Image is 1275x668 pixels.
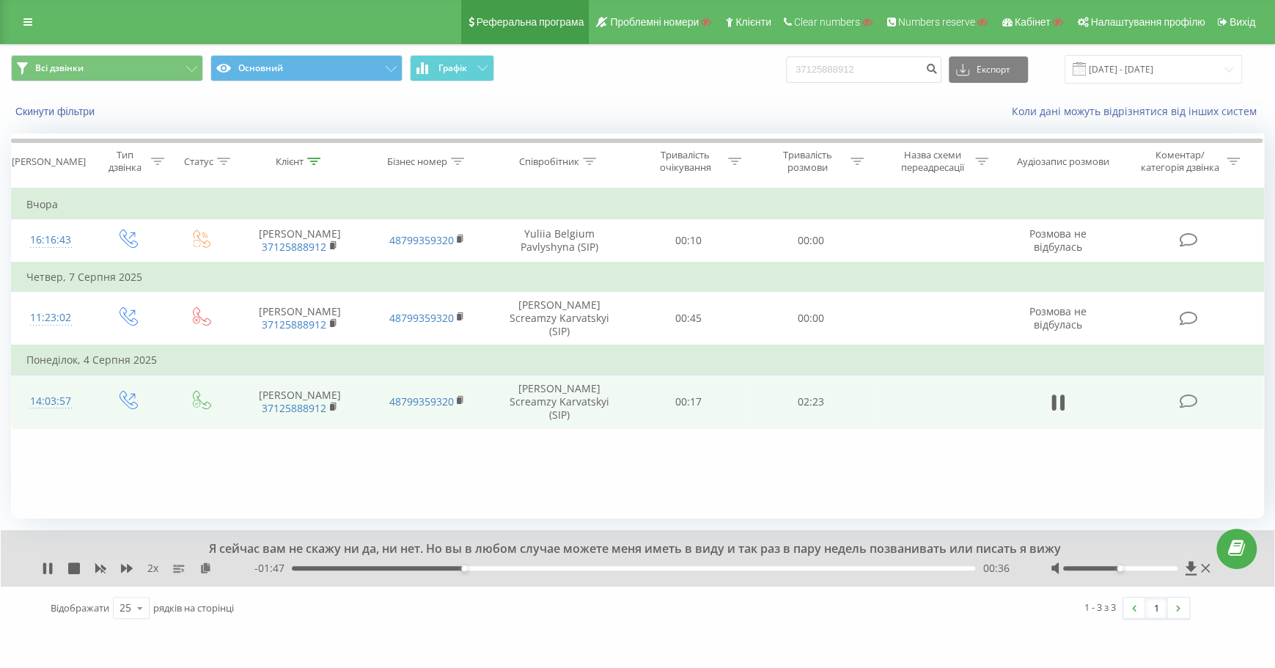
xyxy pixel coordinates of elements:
[750,219,872,263] td: 00:00
[12,345,1264,375] td: Понеділок, 4 Серпня 2025
[387,155,447,168] div: Бізнес номер
[794,16,860,28] span: Clear numbers
[26,226,75,254] div: 16:16:43
[1230,16,1255,28] span: Вихід
[262,318,326,331] a: 37125888912
[1117,565,1123,571] div: Accessibility label
[389,233,453,247] a: 48799359320
[11,55,203,81] button: Всі дзвінки
[147,561,158,576] span: 2 x
[12,190,1264,219] td: Вчора
[262,401,326,415] a: 37125888912
[236,291,363,345] td: [PERSON_NAME]
[1017,155,1109,168] div: Аудіозапис розмови
[477,16,584,28] span: Реферальна програма
[389,394,453,408] a: 48799359320
[236,219,363,263] td: [PERSON_NAME]
[254,561,292,576] span: - 01:47
[389,311,453,325] a: 48799359320
[26,387,75,416] div: 14:03:57
[490,375,628,429] td: [PERSON_NAME] Screamzy Karvatskyi (SIP)
[153,601,234,614] span: рядків на сторінці
[1015,16,1051,28] span: Кабінет
[646,149,724,174] div: Тривалість очікування
[735,16,771,28] span: Клієнти
[103,149,147,174] div: Тип дзвінка
[893,149,971,174] div: Назва схеми переадресації
[12,263,1264,292] td: Четвер, 7 Серпня 2025
[628,219,750,263] td: 00:10
[1029,227,1087,254] span: Розмова не відбулась
[12,155,86,168] div: [PERSON_NAME]
[519,155,579,168] div: Співробітник
[750,291,872,345] td: 00:00
[628,291,750,345] td: 00:45
[1090,16,1205,28] span: Налаштування профілю
[628,375,750,429] td: 00:17
[1012,104,1264,118] a: Коли дані можуть відрізнятися вiд інших систем
[786,56,941,83] input: Пошук за номером
[610,16,699,28] span: Проблемні номери
[276,155,304,168] div: Клієнт
[120,601,131,615] div: 25
[768,149,847,174] div: Тривалість розмови
[35,62,84,74] span: Всі дзвінки
[1084,600,1116,614] div: 1 - 3 з 3
[159,541,1096,557] div: Я сейчас вам не скажу ни да, ни нет. Но вы в любом случае можете меня иметь в виду и так раз в па...
[26,304,75,332] div: 11:23:02
[184,155,213,168] div: Статус
[262,240,326,254] a: 37125888912
[51,601,109,614] span: Відображати
[898,16,975,28] span: Numbers reserve
[410,55,494,81] button: Графік
[236,375,363,429] td: [PERSON_NAME]
[982,561,1009,576] span: 00:36
[461,565,467,571] div: Accessibility label
[1137,149,1223,174] div: Коментар/категорія дзвінка
[11,105,102,118] button: Скинути фільтри
[750,375,872,429] td: 02:23
[1145,598,1167,618] a: 1
[490,291,628,345] td: [PERSON_NAME] Screamzy Karvatskyi (SIP)
[949,56,1028,83] button: Експорт
[210,55,403,81] button: Основний
[490,219,628,263] td: Yuliia Belgium Pavlyshyna (SIP)
[1029,304,1087,331] span: Розмова не відбулась
[438,63,467,73] span: Графік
